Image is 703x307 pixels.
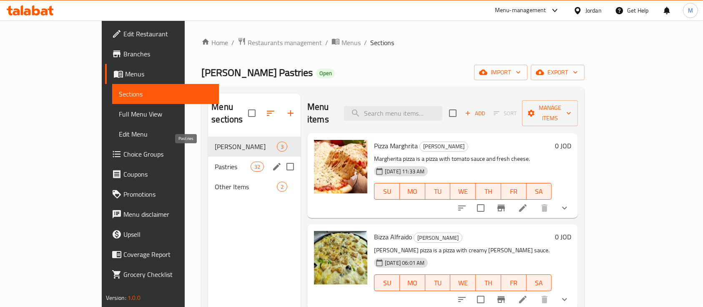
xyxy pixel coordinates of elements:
[105,204,219,224] a: Menu disclaimer
[472,199,490,217] span: Select to update
[105,24,219,44] a: Edit Restaurant
[211,101,248,126] h2: Menu sections
[537,67,578,78] span: export
[106,292,126,303] span: Version:
[414,233,462,243] div: بيتزا
[464,109,486,118] span: Add
[123,209,213,219] span: Menu disclaimer
[414,233,462,243] span: [PERSON_NAME]
[476,274,501,291] button: TH
[123,189,213,199] span: Promotions
[105,164,219,184] a: Coupons
[123,149,213,159] span: Choice Groups
[462,107,488,120] span: Add item
[105,44,219,64] a: Branches
[201,37,585,48] nav: breadcrumb
[307,101,334,126] h2: Menu items
[488,107,522,120] span: Select section first
[364,38,367,48] li: /
[123,169,213,179] span: Coupons
[316,70,335,77] span: Open
[281,103,301,123] button: Add section
[374,183,400,200] button: SU
[444,104,462,122] span: Select section
[688,6,693,15] span: M
[501,274,527,291] button: FR
[125,69,213,79] span: Menus
[344,106,442,121] input: search
[450,274,476,291] button: WE
[450,183,476,200] button: WE
[382,167,428,175] span: [DATE] 11:33 AM
[374,140,418,152] span: Pizza Marghrita
[585,6,602,15] div: Jordan
[491,198,511,218] button: Branch-specific-item
[208,137,301,157] div: [PERSON_NAME]3
[560,203,570,213] svg: Show Choices
[251,162,264,172] div: items
[277,142,287,152] div: items
[105,244,219,264] a: Coverage Report
[277,143,287,151] span: 3
[378,185,397,198] span: SU
[105,224,219,244] a: Upsell
[555,231,571,243] h6: 0 JOD
[476,183,501,200] button: TH
[530,185,549,198] span: SA
[425,274,451,291] button: TU
[123,229,213,239] span: Upsell
[208,157,301,177] div: Pastries32edit
[314,231,367,284] img: Bizza Alfraido
[370,38,394,48] span: Sections
[271,160,283,173] button: edit
[374,274,400,291] button: SU
[215,142,277,152] div: بيتزا
[479,277,498,289] span: TH
[527,183,552,200] button: SA
[474,65,527,80] button: import
[555,140,571,152] h6: 0 JOD
[452,198,472,218] button: sort-choices
[123,29,213,39] span: Edit Restaurant
[119,109,213,119] span: Full Menu View
[119,129,213,139] span: Edit Menu
[400,274,425,291] button: MO
[522,100,578,126] button: Manage items
[277,183,287,191] span: 2
[314,140,367,193] img: Pizza Marghrita
[215,162,250,172] span: Pastries
[123,49,213,59] span: Branches
[403,277,422,289] span: MO
[231,38,234,48] li: /
[215,142,277,152] span: [PERSON_NAME]
[208,133,301,200] nav: Menu sections
[215,182,277,192] span: Other Items
[454,277,472,289] span: WE
[378,277,397,289] span: SU
[505,277,523,289] span: FR
[112,124,219,144] a: Edit Menu
[454,185,472,198] span: WE
[429,277,447,289] span: TU
[316,69,335,79] div: Open
[123,249,213,259] span: Coverage Report
[462,107,488,120] button: Add
[112,84,219,104] a: Sections
[560,294,570,304] svg: Show Choices
[341,38,361,48] span: Menus
[479,185,498,198] span: TH
[374,245,552,256] p: [PERSON_NAME] pizza is a pizza with creamy [PERSON_NAME] sauce.
[419,142,468,152] div: بيتزا
[505,185,523,198] span: FR
[251,163,264,171] span: 32
[119,89,213,99] span: Sections
[112,104,219,124] a: Full Menu View
[325,38,328,48] li: /
[374,231,412,243] span: Bizza Alfraido
[128,292,141,303] span: 1.0.0
[382,259,428,267] span: [DATE] 06:01 AM
[400,183,425,200] button: MO
[403,185,422,198] span: MO
[495,5,546,15] div: Menu-management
